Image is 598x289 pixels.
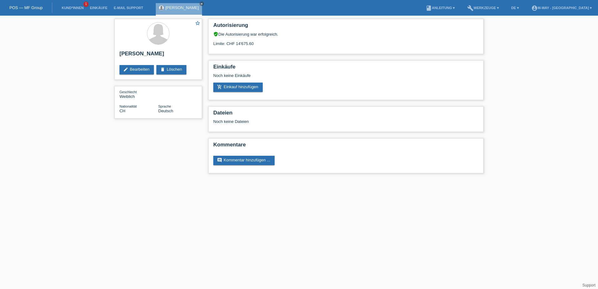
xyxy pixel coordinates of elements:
div: Die Autorisierung war erfolgreich. [213,32,479,37]
a: buildWerkzeuge ▾ [464,6,502,10]
h2: [PERSON_NAME] [119,51,197,60]
a: [PERSON_NAME] [165,5,199,10]
a: commentKommentar hinzufügen ... [213,156,275,165]
i: edit [123,67,128,72]
span: Sprache [158,104,171,108]
i: close [200,2,203,5]
a: deleteLöschen [156,65,186,74]
h2: Einkäufe [213,64,479,73]
a: bookAnleitung ▾ [423,6,458,10]
a: E-Mail Support [111,6,146,10]
i: verified_user [213,32,218,37]
h2: Kommentare [213,142,479,151]
a: Kund*innen [58,6,87,10]
i: build [467,5,474,11]
i: book [426,5,432,11]
span: Schweiz [119,109,125,113]
h2: Dateien [213,110,479,119]
span: 1 [84,2,89,7]
a: Einkäufe [87,6,110,10]
span: Deutsch [158,109,173,113]
div: Noch keine Dateien [213,119,404,124]
a: DE ▾ [508,6,522,10]
i: comment [217,158,222,163]
div: Weiblich [119,89,158,99]
div: Noch keine Einkäufe [213,73,479,83]
i: delete [160,67,165,72]
a: add_shopping_cartEinkauf hinzufügen [213,83,263,92]
a: Support [582,283,595,287]
span: Nationalität [119,104,137,108]
a: account_circlem-way - [GEOGRAPHIC_DATA] ▾ [528,6,595,10]
i: add_shopping_cart [217,84,222,89]
div: Limite: CHF 14'675.60 [213,37,479,46]
h2: Autorisierung [213,22,479,32]
a: star_border [195,20,200,27]
a: editBearbeiten [119,65,154,74]
a: POS — MF Group [9,5,43,10]
a: close [200,2,204,6]
span: Geschlecht [119,90,137,94]
i: star_border [195,20,200,26]
i: account_circle [531,5,538,11]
